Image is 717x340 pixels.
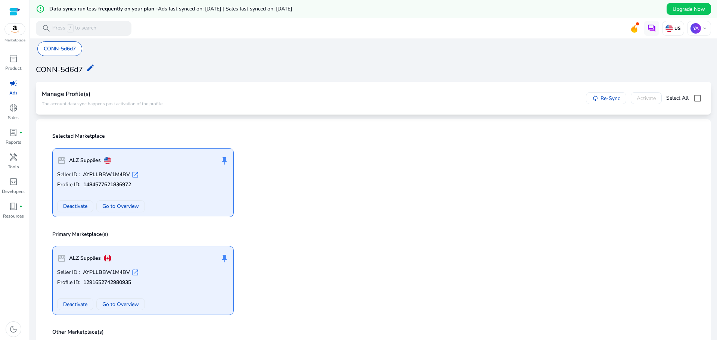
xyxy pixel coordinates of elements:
[586,92,626,104] button: Re-Sync
[9,90,18,96] p: Ads
[83,171,130,178] b: AYPLLBBW1M4BV
[57,156,66,165] span: storefront
[57,181,80,188] span: Profile ID:
[69,255,101,262] b: ALZ Supplies
[52,132,699,140] p: Selected Marketplace
[36,65,83,74] h3: CONN-5d6d7
[36,4,45,13] mat-icon: error_outline
[4,38,25,43] p: Marketplace
[9,177,18,186] span: code_blocks
[9,325,18,334] span: dark_mode
[63,202,87,210] span: Deactivate
[69,157,101,164] b: ALZ Supplies
[57,171,80,178] span: Seller ID :
[8,163,19,170] p: Tools
[52,328,699,336] p: Other Marketplace(s)
[131,171,139,178] span: open_in_new
[131,269,139,276] span: open_in_new
[49,6,292,12] h5: Data syncs run less frequently on your plan -
[673,25,681,31] p: US
[9,128,18,137] span: lab_profile
[600,94,620,102] span: Re-Sync
[6,139,21,146] p: Reports
[83,279,131,286] b: 1291652742980935
[666,94,689,102] span: Select All
[702,25,708,31] span: keyboard_arrow_down
[673,5,705,13] span: Upgrade Now
[104,157,111,164] img: us.svg
[9,54,18,63] span: inventory_2
[9,103,18,112] span: donut_small
[667,3,711,15] button: Upgrade Now
[67,24,74,32] span: /
[83,181,131,188] b: 1484577621836972
[57,269,80,276] span: Seller ID :
[9,202,18,211] span: book_4
[57,279,80,286] span: Profile ID:
[42,24,51,33] span: search
[2,188,25,195] p: Developers
[44,45,76,53] p: CONN-5d6d7
[690,23,701,34] p: YA
[5,24,25,35] img: amazon.svg
[102,202,139,210] span: Go to Overview
[9,79,18,88] span: campaign
[104,255,111,262] img: ca.svg
[83,269,130,276] b: AYPLLBBW1M4BV
[52,24,96,32] p: Press to search
[3,213,24,219] p: Resources
[57,254,66,263] span: storefront
[665,25,673,32] img: us.svg
[5,65,21,72] p: Product
[42,101,162,107] p: The account data sync happens post activation of the profile
[96,298,145,310] button: Go to Overview
[57,298,93,310] button: Deactivate
[86,63,95,72] mat-icon: edit
[158,5,292,12] span: Ads last synced on: [DATE] | Sales last synced on: [DATE]
[19,131,22,134] span: fiber_manual_record
[42,91,162,98] h4: Manage Profile(s)
[592,95,599,102] mat-icon: sync
[8,114,19,121] p: Sales
[52,231,699,238] p: Primary Marketplace(s)
[102,300,139,308] span: Go to Overview
[57,200,93,212] button: Deactivate
[96,200,145,212] button: Go to Overview
[19,205,22,208] span: fiber_manual_record
[9,153,18,162] span: handyman
[63,300,87,308] span: Deactivate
